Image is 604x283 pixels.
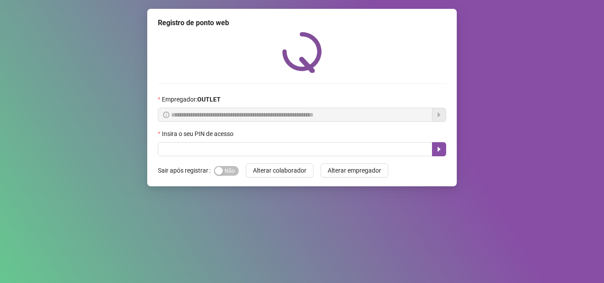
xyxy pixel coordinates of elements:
button: Alterar colaborador [246,163,313,177]
img: QRPoint [282,32,322,73]
span: info-circle [163,112,169,118]
span: Alterar empregador [328,166,381,175]
label: Sair após registrar [158,163,214,177]
span: Alterar colaborador [253,166,306,175]
strong: OUTLET [197,96,221,103]
label: Insira o seu PIN de acesso [158,129,239,139]
span: caret-right [436,146,443,153]
button: Alterar empregador [321,163,388,177]
span: Empregador : [162,94,221,104]
div: Registro de ponto web [158,18,446,28]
